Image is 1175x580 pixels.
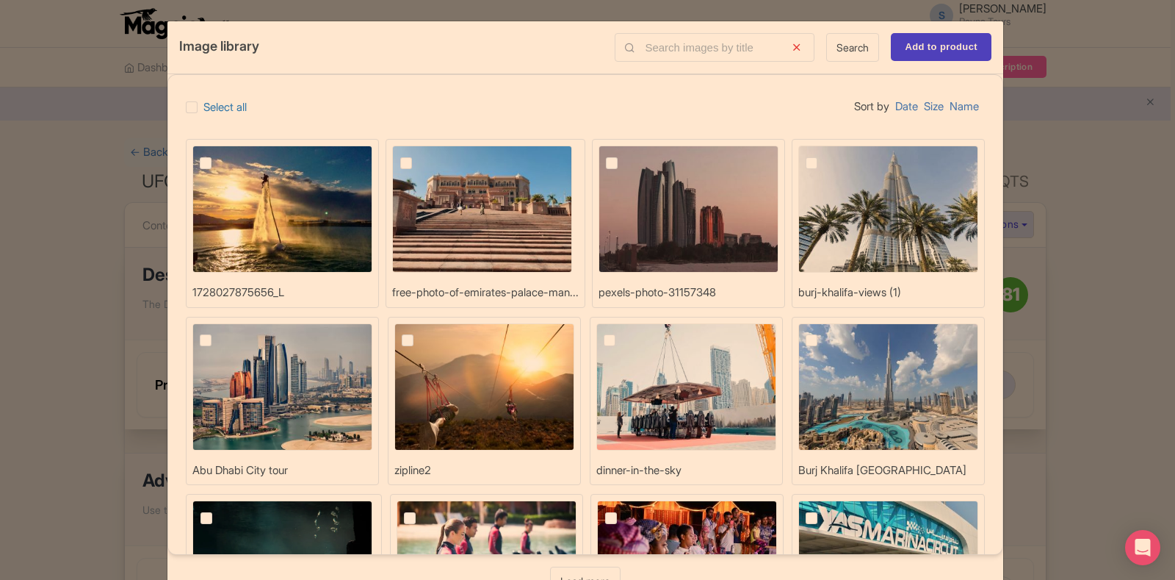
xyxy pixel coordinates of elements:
[192,146,372,273] img: 1728027875656_L_xgeg29.jpg
[599,146,778,273] img: pexels-photo-31157348_hc33ru.webp
[798,462,966,479] div: Burj Khalifa [GEOGRAPHIC_DATA]
[394,462,431,479] div: zipline2
[826,33,879,62] a: Search
[798,323,978,451] img: k2bqtq3b1gjnpayipjdb.webp
[891,33,991,61] input: Add to product
[798,146,978,273] img: hnhp5rwzgqhhvhfulosr.webp
[596,323,776,451] img: xqvcf5rbke1ugpmurgjd.webp
[854,93,889,121] span: Sort by
[392,146,572,273] img: free-photo-of-emirates-palace-mandarin-oriental-hotel-in-abu-dhabi_lupjri.jpg
[192,462,288,479] div: Abu Dhabi City tour
[192,284,284,301] div: 1728027875656_L
[924,93,944,121] a: Size
[615,33,814,62] input: Search images by title
[392,284,579,301] div: free-photo-of-emirates-palace-man...
[394,323,574,451] img: zipline2_twrh1a.jpg
[798,284,901,301] div: burj-khalifa-views (1)
[192,323,372,451] img: wm3wbt3cz72y8qmz6hxj.webp
[950,93,979,121] a: Name
[895,93,918,121] a: Date
[1125,530,1160,565] div: Open Intercom Messenger
[596,462,681,479] div: dinner-in-the-sky
[599,284,716,301] div: pexels-photo-31157348
[179,33,259,59] h4: Image library
[203,99,247,116] label: Select all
